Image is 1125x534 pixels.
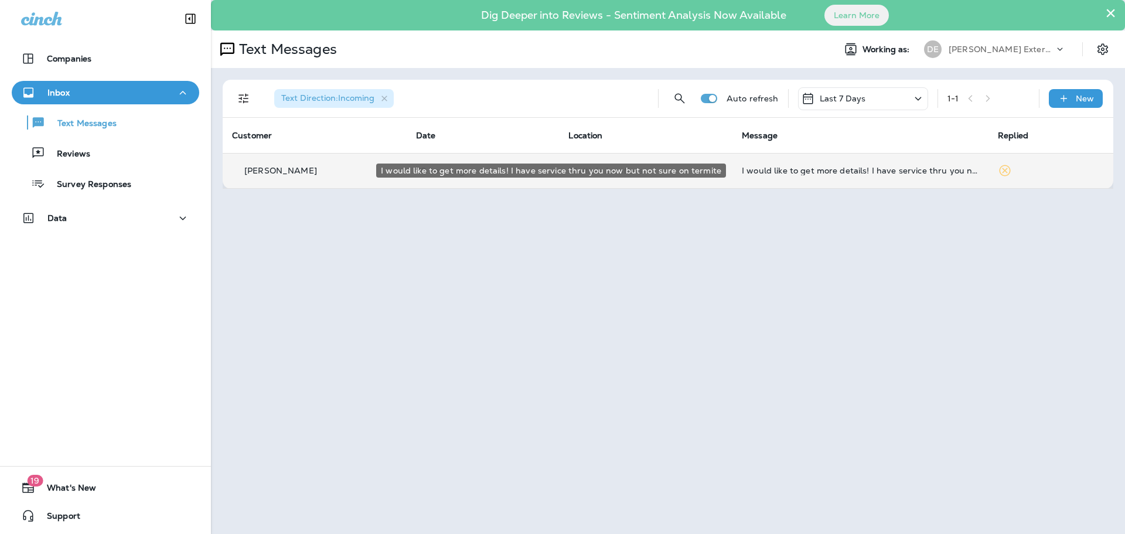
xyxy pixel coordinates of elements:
button: Learn More [824,5,889,26]
span: Replied [998,130,1028,141]
button: Search Messages [668,87,691,110]
button: Inbox [12,81,199,104]
span: Working as: [862,45,912,55]
span: Message [742,130,778,141]
p: Data [47,213,67,223]
span: What's New [35,483,96,497]
span: 19 [27,475,43,487]
p: New [1076,94,1094,103]
span: Date [416,130,436,141]
p: Companies [47,54,91,63]
button: 19What's New [12,476,199,499]
button: Support [12,504,199,528]
p: Text Messages [46,118,117,130]
p: Auto refresh [727,94,779,103]
div: Text Direction:Incoming [274,89,394,108]
button: Data [12,206,199,230]
p: Text Messages [234,40,337,58]
p: Survey Responses [45,179,131,191]
span: Customer [232,130,272,141]
button: Collapse Sidebar [174,7,207,30]
button: Close [1105,4,1116,22]
div: I would like to get more details! I have service thru you now but not sure on termite [376,164,726,178]
button: Reviews [12,141,199,165]
p: [PERSON_NAME] Exterminating [949,45,1054,54]
p: Inbox [47,88,70,97]
p: [PERSON_NAME] [244,166,317,175]
button: Text Messages [12,110,199,135]
div: DE [924,40,942,58]
button: Filters [232,87,255,110]
span: Text Direction : Incoming [281,93,374,103]
div: 1 - 1 [947,94,959,103]
span: Support [35,511,80,525]
span: Location [568,130,602,141]
div: I would like to get more details! I have service thru you now but not sure on termite [742,166,979,175]
p: Reviews [45,149,90,160]
button: Survey Responses [12,171,199,196]
p: Dig Deeper into Reviews - Sentiment Analysis Now Available [447,13,820,17]
p: Last 7 Days [820,94,866,103]
button: Companies [12,47,199,70]
button: Settings [1092,39,1113,60]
